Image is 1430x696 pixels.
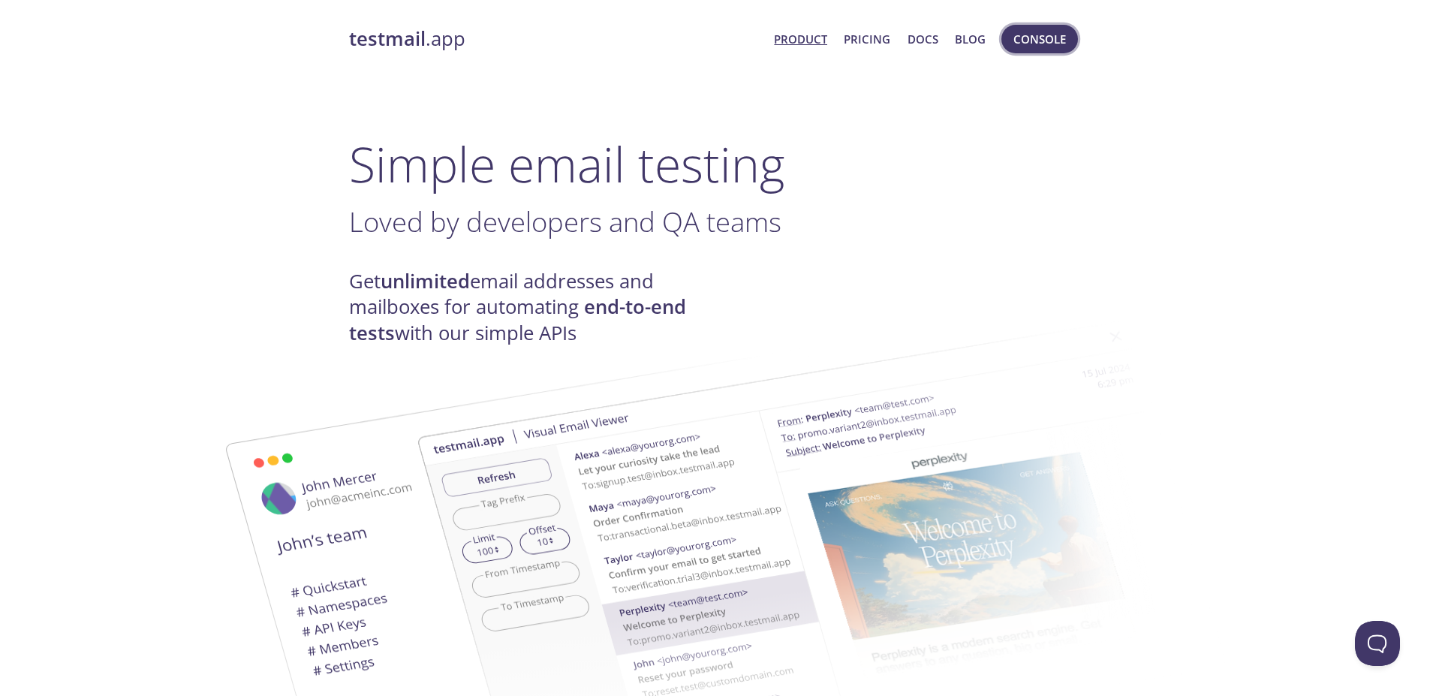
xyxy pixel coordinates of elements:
[349,294,686,345] strong: end-to-end tests
[908,29,938,49] a: Docs
[349,135,1082,193] h1: Simple email testing
[1013,29,1066,49] span: Console
[349,26,763,52] a: testmail.app
[1355,621,1400,666] iframe: Help Scout Beacon - Open
[955,29,986,49] a: Blog
[349,269,715,346] h4: Get email addresses and mailboxes for automating with our simple APIs
[844,29,890,49] a: Pricing
[349,26,426,52] strong: testmail
[381,268,470,294] strong: unlimited
[349,203,781,240] span: Loved by developers and QA teams
[1001,25,1078,53] button: Console
[774,29,827,49] a: Product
